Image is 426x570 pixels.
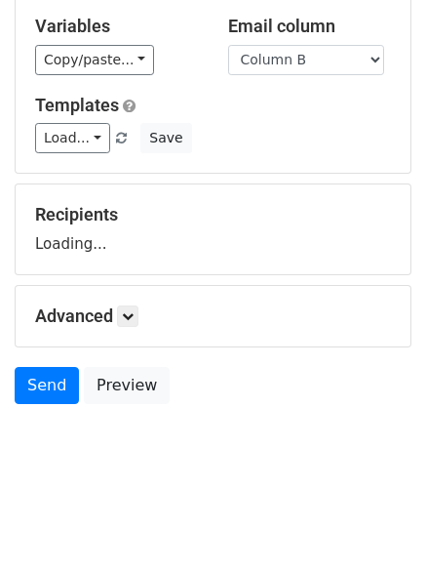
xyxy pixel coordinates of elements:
[35,204,391,225] h5: Recipients
[35,123,110,153] a: Load...
[35,305,391,327] h5: Advanced
[35,204,391,255] div: Loading...
[329,476,426,570] iframe: Chat Widget
[35,16,199,37] h5: Variables
[84,367,170,404] a: Preview
[15,367,79,404] a: Send
[35,45,154,75] a: Copy/paste...
[140,123,191,153] button: Save
[35,95,119,115] a: Templates
[228,16,392,37] h5: Email column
